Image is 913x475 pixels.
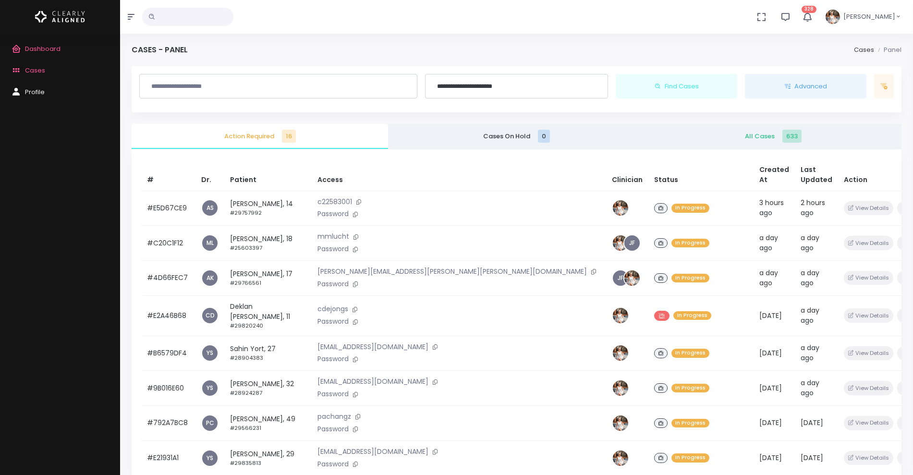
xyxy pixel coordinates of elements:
[844,381,893,395] button: View Details
[844,201,893,215] button: View Details
[35,7,85,27] img: Logo Horizontal
[671,239,709,248] span: In Progress
[141,159,195,191] th: #
[317,267,600,277] p: [PERSON_NAME][EMAIL_ADDRESS][PERSON_NAME][PERSON_NAME][DOMAIN_NAME]
[141,191,195,226] td: #E5D67CE9
[759,383,782,393] span: [DATE]
[230,459,261,467] small: #29835813
[224,226,312,261] td: [PERSON_NAME], 18
[844,346,893,360] button: View Details
[396,132,637,141] span: Cases On Hold
[801,305,819,325] span: a day ago
[141,336,195,371] td: #B6579DF4
[874,45,901,55] li: Panel
[759,311,782,320] span: [DATE]
[795,159,838,191] th: Last Updated
[671,419,709,428] span: In Progress
[230,209,262,217] small: #29757992
[613,270,628,286] a: JF
[139,132,380,141] span: Action Required
[25,87,45,97] span: Profile
[141,260,195,295] td: #4D66FEC7
[230,424,261,432] small: #29566231
[202,380,218,396] a: YS
[317,244,600,255] p: Password
[317,459,600,470] p: Password
[844,271,893,285] button: View Details
[25,66,45,75] span: Cases
[782,130,802,143] span: 633
[653,132,894,141] span: All Cases
[671,204,709,213] span: In Progress
[671,349,709,358] span: In Progress
[317,424,600,435] p: Password
[202,270,218,286] a: AK
[801,343,819,363] span: a day ago
[671,384,709,393] span: In Progress
[759,453,782,463] span: [DATE]
[801,268,819,288] span: a day ago
[317,389,600,400] p: Password
[230,279,261,287] small: #29766561
[844,451,893,465] button: View Details
[854,45,874,54] a: Cases
[224,159,312,191] th: Patient
[132,45,188,54] h4: Cases - Panel
[754,159,795,191] th: Created At
[202,235,218,251] a: ML
[317,209,600,219] p: Password
[801,378,819,398] span: a day ago
[759,268,778,288] span: a day ago
[673,311,711,320] span: In Progress
[759,348,782,358] span: [DATE]
[141,371,195,406] td: #9B016E60
[801,233,819,253] span: a day ago
[801,418,823,427] span: [DATE]
[25,44,61,53] span: Dashboard
[648,159,754,191] th: Status
[202,308,218,323] a: CD
[801,198,825,218] span: 2 hours ago
[844,236,893,250] button: View Details
[141,295,195,336] td: #E2A46B68
[202,415,218,431] a: PC
[141,226,195,261] td: #C20C1F12
[224,191,312,226] td: [PERSON_NAME], 14
[745,74,866,99] button: Advanced
[671,453,709,463] span: In Progress
[282,130,296,143] span: 16
[224,295,312,336] td: Deklan [PERSON_NAME], 11
[224,260,312,295] td: [PERSON_NAME], 17
[759,233,778,253] span: a day ago
[317,231,600,242] p: mmlucht
[202,345,218,361] a: YS
[538,130,550,143] span: 0
[844,308,893,322] button: View Details
[624,235,640,251] a: JF
[317,304,600,315] p: cdejongs
[224,336,312,371] td: Sahin Yort, 27
[824,8,841,25] img: Header Avatar
[202,200,218,216] a: AS
[230,244,262,252] small: #25603397
[317,447,600,457] p: [EMAIL_ADDRESS][DOMAIN_NAME]
[202,451,218,466] a: YS
[224,371,312,406] td: [PERSON_NAME], 32
[844,416,893,430] button: View Details
[317,279,600,290] p: Password
[317,342,600,353] p: [EMAIL_ADDRESS][DOMAIN_NAME]
[230,389,262,397] small: #28924287
[802,6,816,13] span: 328
[843,12,895,22] span: [PERSON_NAME]
[312,159,606,191] th: Access
[141,406,195,441] td: #792A7BC8
[224,406,312,441] td: [PERSON_NAME], 49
